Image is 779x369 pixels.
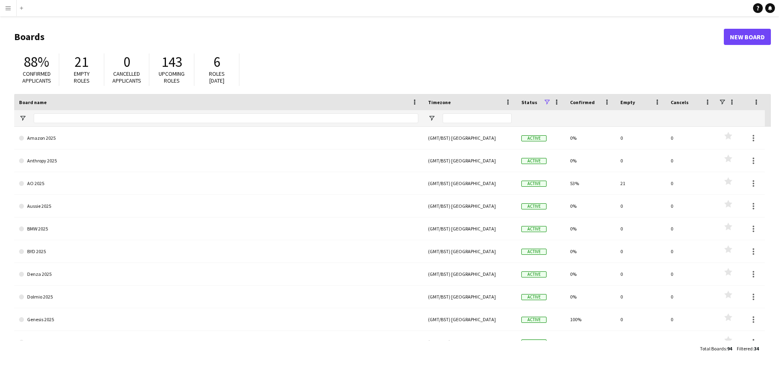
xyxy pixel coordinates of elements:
span: Filtered [737,346,753,352]
h1: Boards [14,31,724,43]
div: (GMT/BST) [GEOGRAPHIC_DATA] [423,195,516,217]
span: Cancels [671,99,689,105]
div: 0% [565,331,615,353]
div: (GMT/BST) [GEOGRAPHIC_DATA] [423,149,516,172]
div: (GMT/BST) [GEOGRAPHIC_DATA] [423,127,516,149]
a: Denza 2025 [19,263,418,286]
div: 0 [615,308,666,331]
div: 0 [666,127,716,149]
div: (GMT/BST) [GEOGRAPHIC_DATA] [423,218,516,240]
span: Active [521,226,547,232]
a: AO 2025 [19,172,418,195]
input: Timezone Filter Input [443,113,512,123]
a: Aussie 2025 [19,195,418,218]
span: 94 [727,346,732,352]
button: Open Filter Menu [428,115,435,122]
div: 0 [615,149,666,172]
div: 0 [615,195,666,217]
a: Dolmio 2025 [19,286,418,308]
div: (GMT/BST) [GEOGRAPHIC_DATA] [423,331,516,353]
div: 0 [666,308,716,331]
span: 21 [75,53,88,71]
span: Cancelled applicants [112,70,141,84]
div: 0% [565,195,615,217]
a: BYD 2025 [19,240,418,263]
span: Active [521,135,547,141]
div: 0 [666,240,716,262]
div: 0 [615,218,666,240]
div: 0 [615,331,666,353]
a: BMW 2025 [19,218,418,240]
a: HeyMo 2025 [19,331,418,354]
span: Active [521,317,547,323]
div: 0% [565,286,615,308]
div: 0 [666,195,716,217]
span: Roles [DATE] [209,70,225,84]
div: 0 [615,240,666,262]
span: Total Boards [700,346,726,352]
div: 100% [565,308,615,331]
span: Status [521,99,537,105]
span: Active [521,339,547,346]
span: Active [521,181,547,187]
div: : [737,341,759,356]
span: 0 [123,53,130,71]
div: 0% [565,149,615,172]
div: 0 [615,286,666,308]
div: 21 [615,172,666,194]
div: 0 [666,218,716,240]
div: 0% [565,240,615,262]
span: Confirmed applicants [22,70,51,84]
span: Active [521,271,547,277]
div: 0 [666,172,716,194]
span: 88% [24,53,49,71]
span: Active [521,249,547,255]
span: 143 [161,53,182,71]
div: (GMT/BST) [GEOGRAPHIC_DATA] [423,240,516,262]
div: (GMT/BST) [GEOGRAPHIC_DATA] [423,172,516,194]
div: (GMT/BST) [GEOGRAPHIC_DATA] [423,263,516,285]
div: (GMT/BST) [GEOGRAPHIC_DATA] [423,286,516,308]
a: Amazon 2025 [19,127,418,149]
span: Board name [19,99,47,105]
div: 0 [615,127,666,149]
div: 53% [565,172,615,194]
div: : [700,341,732,356]
a: New Board [724,29,771,45]
span: 34 [754,346,759,352]
div: 0 [666,286,716,308]
span: Empty roles [74,70,90,84]
span: Timezone [428,99,451,105]
span: 6 [213,53,220,71]
span: Upcoming roles [159,70,185,84]
div: 0 [615,263,666,285]
span: Confirmed [570,99,595,105]
div: 0% [565,127,615,149]
span: Active [521,294,547,300]
div: 0 [666,149,716,172]
div: (GMT/BST) [GEOGRAPHIC_DATA] [423,308,516,331]
button: Open Filter Menu [19,115,26,122]
span: Empty [620,99,635,105]
span: Active [521,158,547,164]
div: 0% [565,263,615,285]
a: Genesis 2025 [19,308,418,331]
a: Anthropy 2025 [19,149,418,172]
span: Active [521,203,547,209]
div: 0% [565,218,615,240]
div: 0 [666,331,716,353]
input: Board name Filter Input [34,113,418,123]
div: 0 [666,263,716,285]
